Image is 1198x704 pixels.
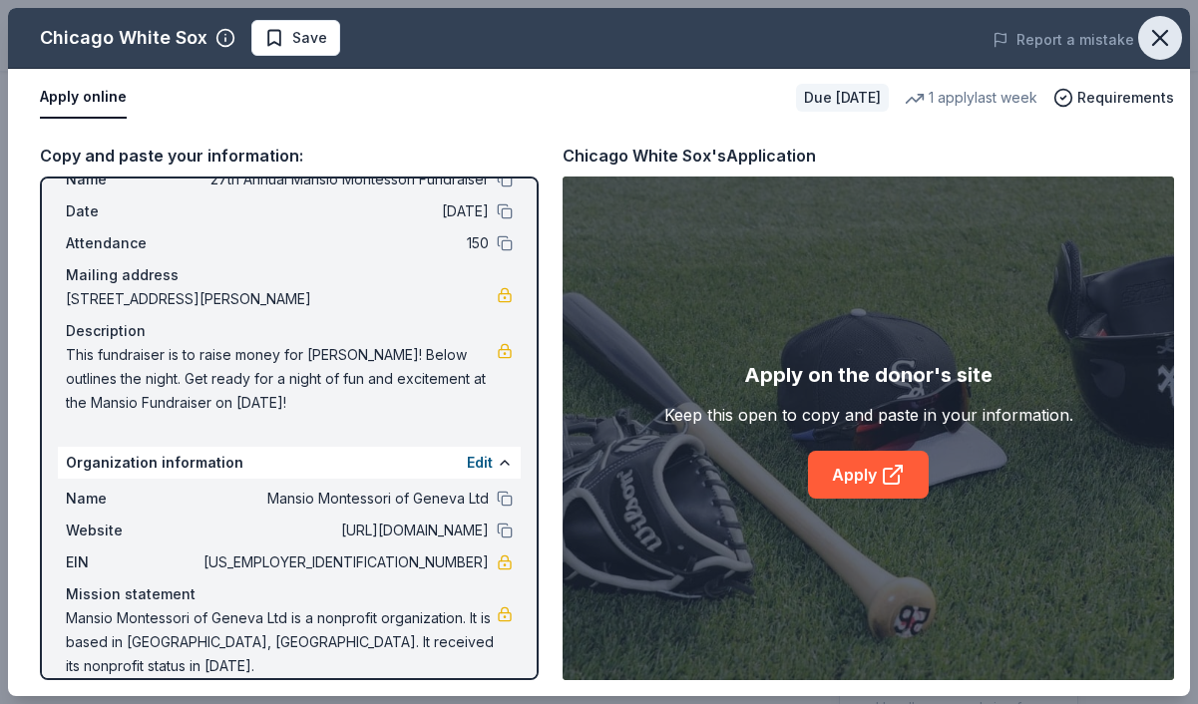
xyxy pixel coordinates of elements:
[66,519,200,542] span: Website
[200,487,489,511] span: Mansio Montessori of Geneva Ltd
[40,77,127,119] button: Apply online
[292,26,327,50] span: Save
[467,451,493,475] button: Edit
[251,20,340,56] button: Save
[66,319,513,343] div: Description
[66,550,200,574] span: EIN
[905,86,1037,110] div: 1 apply last week
[40,143,539,169] div: Copy and paste your information:
[66,487,200,511] span: Name
[1077,86,1174,110] span: Requirements
[66,287,497,311] span: [STREET_ADDRESS][PERSON_NAME]
[40,22,207,54] div: Chicago White Sox
[66,168,200,191] span: Name
[1053,86,1174,110] button: Requirements
[563,143,816,169] div: Chicago White Sox's Application
[58,447,521,479] div: Organization information
[66,231,200,255] span: Attendance
[200,550,489,574] span: [US_EMPLOYER_IDENTIFICATION_NUMBER]
[744,359,993,391] div: Apply on the donor's site
[808,451,929,499] a: Apply
[993,28,1134,52] button: Report a mistake
[66,582,513,606] div: Mission statement
[796,84,889,112] div: Due [DATE]
[200,231,489,255] span: 150
[66,263,513,287] div: Mailing address
[664,403,1073,427] div: Keep this open to copy and paste in your information.
[66,343,497,415] span: This fundraiser is to raise money for [PERSON_NAME]! Below outlines the night. Get ready for a ni...
[66,606,497,678] span: Mansio Montessori of Geneva Ltd is a nonprofit organization. It is based in [GEOGRAPHIC_DATA], [G...
[200,168,489,191] span: 27th Annual Mansio Montessori Fundraiser
[200,199,489,223] span: [DATE]
[66,199,200,223] span: Date
[200,519,489,542] span: [URL][DOMAIN_NAME]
